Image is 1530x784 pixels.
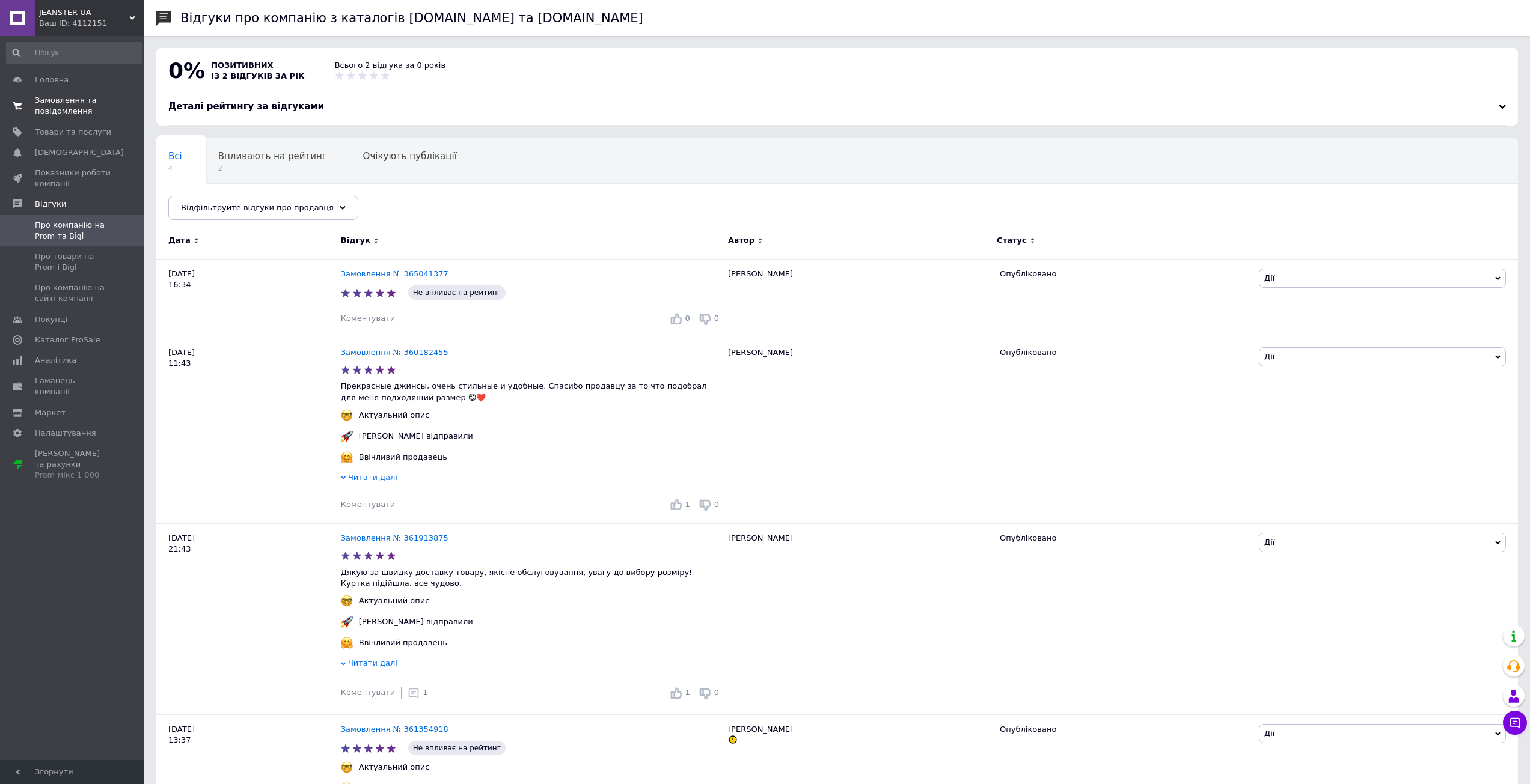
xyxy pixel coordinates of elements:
[156,524,341,714] div: [DATE] 21:43
[341,499,395,510] div: Коментувати
[1264,352,1274,361] span: Дії
[211,61,274,70] span: позитивних
[35,147,124,158] span: [DEMOGRAPHIC_DATA]
[341,500,395,509] span: Коментувати
[39,18,144,29] div: Ваш ID: 4112151
[356,762,433,773] div: Актуальний опис
[348,658,397,667] span: Читати далі
[35,355,76,366] span: Аналітика
[348,473,397,482] span: Читати далі
[714,688,719,697] span: 0
[168,196,290,207] span: Опубліковані без комен...
[35,74,69,85] span: Головна
[218,151,327,162] span: Впливають на рейтинг
[168,235,191,246] span: Дата
[1000,269,1250,279] div: Опубліковано
[211,71,305,81] span: із 2 відгуків за рік
[341,472,722,486] div: Читати далі
[35,407,66,418] span: Маркет
[1264,538,1274,547] span: Дії
[35,428,96,439] span: Налаштування
[168,151,182,162] span: Всі
[181,203,334,212] span: Відфільтруйте відгуки про продавця
[168,164,182,173] span: 4
[35,448,111,481] span: [PERSON_NAME] та рахунки
[341,313,395,324] div: Коментувати
[35,375,111,397] span: Гаманець компанії
[356,431,476,442] div: [PERSON_NAME] відправили
[35,282,111,304] span: Про компанію на сайті компанії
[356,452,450,463] div: Ввічливий продавець
[714,500,719,509] span: 0
[35,220,111,242] span: Про компанію на Prom та Bigl
[714,314,719,323] span: 0
[180,11,643,25] h1: Відгуки про компанію з каталогів [DOMAIN_NAME] та [DOMAIN_NAME]
[39,7,129,18] span: JEANSTER UA
[35,335,100,345] span: Каталог ProSale
[168,101,324,112] span: Деталі рейтингу за відгуками
[35,470,111,481] div: Prom мікс 1 000
[356,637,450,648] div: Ввічливий продавець
[168,58,205,83] span: 0%
[156,184,314,229] div: Опубліковані без коментаря
[341,761,353,773] img: :nerd_face:
[685,314,690,323] span: 0
[35,251,111,273] span: Про товари на Prom і Bigl
[168,100,1506,113] div: Деталі рейтингу за відгуками
[341,348,448,357] a: Замовлення № 360182455
[341,567,722,589] p: Дякую за швидку доставку товару, якісне обслуговування, увагу до вибору розміру! Куртка підійшла,...
[218,164,327,173] span: 2
[6,42,142,64] input: Пошук
[1503,711,1527,735] button: Чат з покупцем
[997,235,1027,246] span: Статус
[35,314,67,325] span: Покупці
[341,451,353,463] img: :hugging_face:
[408,285,506,300] span: Не впливає на рейтинг
[341,637,353,649] img: :hugging_face:
[423,688,427,697] span: 1
[35,127,111,138] span: Товари та послуги
[341,269,448,278] a: Замовлення № 365041377
[685,688,690,697] span: 1
[722,259,994,338] div: [PERSON_NAME]
[356,616,476,627] div: [PERSON_NAME] відправили
[1000,724,1250,735] div: Опубліковано
[341,687,395,698] div: Коментувати
[341,409,353,421] img: :nerd_face:
[728,235,754,246] span: Автор
[363,151,457,162] span: Очікують публікації
[35,199,66,210] span: Відгуки
[35,168,111,189] span: Показники роботи компанії
[341,595,353,607] img: :nerd_face:
[341,688,395,697] span: Коментувати
[1264,273,1274,282] span: Дії
[341,616,353,628] img: :rocket:
[335,60,445,71] div: Всього 2 відгука за 0 років
[1000,347,1250,358] div: Опубліковано
[341,235,370,246] span: Відгук
[341,314,395,323] span: Коментувати
[722,524,994,714] div: [PERSON_NAME]
[408,741,506,755] span: Не впливає на рейтинг
[1264,729,1274,738] span: Дії
[685,500,690,509] span: 1
[408,687,427,699] div: 1
[341,381,722,403] p: Прекрасные джинсы, очень стильные и удобные. Спасибо продавцу за то что подобрал для меня подходя...
[341,658,722,672] div: Читати далі
[156,259,341,338] div: [DATE] 16:34
[35,95,111,117] span: Замовлення та повідомлення
[722,338,994,524] div: [PERSON_NAME]
[341,430,353,442] img: :rocket:
[156,338,341,524] div: [DATE] 11:43
[356,410,433,421] div: Актуальний опис
[341,725,448,734] a: Замовлення № 361354918
[356,595,433,606] div: Актуальний опис
[341,533,448,542] a: Замовлення № 361913875
[1000,533,1250,544] div: Опубліковано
